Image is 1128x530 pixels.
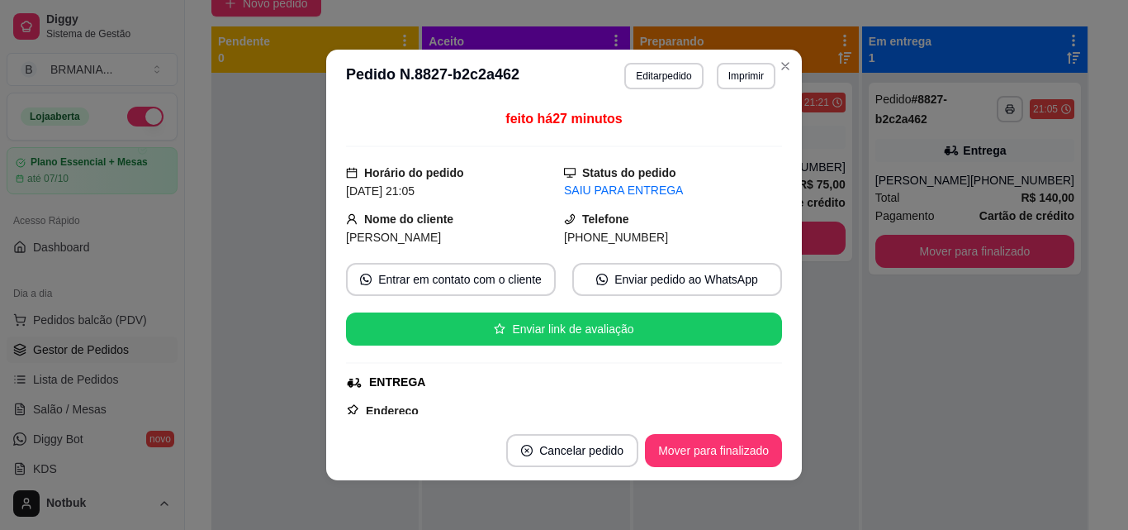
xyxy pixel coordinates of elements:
button: Editarpedido [624,63,703,89]
div: SAIU PARA ENTREGA [564,182,782,199]
button: Imprimir [717,63,775,89]
span: desktop [564,167,576,179]
strong: Telefone [582,212,629,226]
span: user [346,213,358,225]
button: Close [772,53,799,79]
span: [PERSON_NAME] [346,231,441,244]
h3: Pedido N. 8827-b2c2a462 [346,63,519,89]
span: star [494,323,505,335]
span: phone [564,213,576,225]
button: close-circleCancelar pedido [506,434,638,467]
span: [PHONE_NUMBER] [564,231,668,244]
button: whats-appEntrar em contato com o cliente [346,263,556,296]
button: whats-appEnviar pedido ao WhatsApp [572,263,782,296]
button: starEnviar link de avaliação [346,313,782,346]
span: pushpin [346,403,359,417]
button: Mover para finalizado [645,434,782,467]
span: calendar [346,167,358,179]
strong: Nome do cliente [364,212,453,226]
span: [DATE] 21:05 [346,184,415,198]
span: whats-app [360,274,372,285]
strong: Endereço [366,404,419,418]
span: close-circle [521,445,533,456]
strong: Horário do pedido [364,166,464,179]
strong: Status do pedido [582,166,676,179]
span: whats-app [596,274,608,285]
span: feito há 27 minutos [505,112,622,126]
div: ENTREGA [369,374,425,391]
